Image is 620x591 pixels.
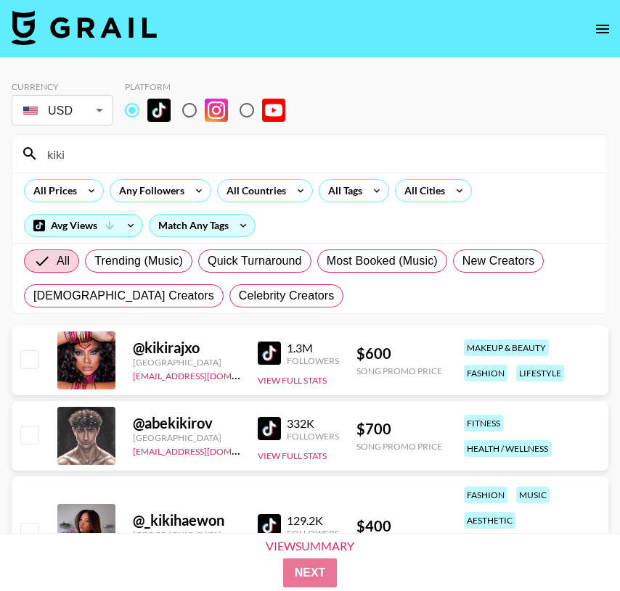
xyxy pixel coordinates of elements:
img: TikTok [147,99,171,122]
div: Currency [12,81,113,92]
div: @ kikirajxo [133,339,240,357]
img: YouTube [262,99,285,122]
div: @ _kikihaewon [133,511,240,529]
div: [GEOGRAPHIC_DATA] [133,432,240,443]
div: Any Followers [110,180,187,202]
img: TikTok [258,514,281,537]
div: lifestyle [516,365,564,381]
a: [EMAIL_ADDRESS][DOMAIN_NAME] [133,443,279,457]
div: All Tags [319,180,365,202]
div: Avg Views [25,215,142,236]
span: [DEMOGRAPHIC_DATA] Creators [33,287,214,305]
div: USD [15,98,110,123]
button: View Full Stats [258,450,327,461]
img: TikTok [258,342,281,365]
div: Followers [287,528,339,539]
div: All Countries [218,180,289,202]
div: 129.2K [287,513,339,528]
div: makeup & beauty [464,339,549,356]
div: health / wellness [464,440,551,457]
div: $ 700 [356,420,442,438]
img: TikTok [258,417,281,440]
div: [GEOGRAPHIC_DATA] [133,529,240,540]
div: Followers [287,355,339,366]
span: Quick Turnaround [208,252,302,270]
span: Most Booked (Music) [327,252,438,270]
div: All Prices [25,180,80,202]
div: fashion [464,365,507,381]
span: All [57,252,70,270]
div: aesthetic [464,512,515,529]
span: Trending (Music) [94,252,183,270]
div: 1.3M [287,341,339,355]
div: Platform [125,81,297,92]
div: All Cities [396,180,448,202]
div: [GEOGRAPHIC_DATA] [133,357,240,368]
div: View Summary [253,540,367,553]
button: open drawer [588,15,617,44]
a: [EMAIL_ADDRESS][DOMAIN_NAME] [133,368,279,381]
div: $ 600 [356,344,442,363]
div: $ 400 [356,517,442,535]
div: Song Promo Price [356,365,442,376]
div: fitness [464,415,503,431]
div: Followers [287,431,339,442]
div: @ abekikirov [133,414,240,432]
div: Match Any Tags [150,215,255,236]
div: music [516,487,550,503]
button: Next [283,558,338,587]
div: Song Promo Price [356,441,442,452]
span: Celebrity Creators [239,287,335,305]
span: New Creators [462,252,535,270]
input: Search by User Name [38,142,599,165]
div: fashion [464,487,507,503]
iframe: Drift Widget Chat Controller [547,518,603,574]
button: View Full Stats [258,375,327,386]
img: Grail Talent [12,10,157,45]
div: 332K [287,416,339,431]
img: Instagram [205,99,228,122]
